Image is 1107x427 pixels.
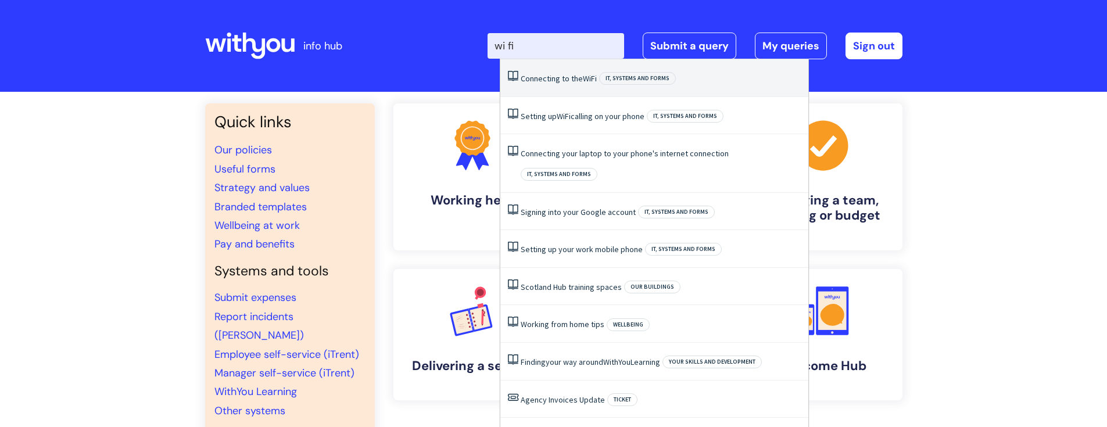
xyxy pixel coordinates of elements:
a: Connecting to theWiFi [521,73,597,84]
h4: Working here [403,193,542,208]
span: Finding [521,357,546,367]
a: WithYou Learning [214,385,297,399]
a: Report incidents ([PERSON_NAME]) [214,310,304,342]
a: Findingyour way aroundWithYouLearning [521,357,660,367]
p: info hub [303,37,342,55]
a: Welcome Hub [744,269,902,400]
a: Submit a query [643,33,736,59]
a: Manager self-service (iTrent) [214,366,354,380]
span: Ticket [607,393,637,406]
a: Connecting your laptop to your phone's internet connection [521,148,729,159]
a: Agency Invoices Update [521,394,605,405]
a: Working here [393,103,551,250]
h4: Delivering a service [403,358,542,374]
a: Working from home tips [521,319,604,329]
a: Strategy and values [214,181,310,195]
a: Branded templates [214,200,307,214]
h4: Systems and tools [214,263,366,279]
a: Wellbeing at work [214,218,300,232]
span: WiFi [557,111,571,121]
input: Search [488,33,624,59]
span: WiFi [583,73,597,84]
span: IT, systems and forms [645,243,722,256]
span: IT, systems and forms [647,110,723,123]
a: Useful forms [214,162,275,176]
h4: Managing a team, building or budget [754,193,893,224]
a: Our policies [214,143,272,157]
span: Wellbeing [607,318,650,331]
a: Scotland Hub training spaces [521,282,622,292]
span: IT, systems and forms [599,72,676,85]
a: Pay and benefits [214,237,295,251]
a: Employee self-service (iTrent) [214,347,359,361]
h3: Quick links [214,113,366,131]
span: Your skills and development [662,356,762,368]
h4: Welcome Hub [754,358,893,374]
span: WithYou [603,357,630,367]
a: Setting up your work mobile phone [521,244,643,254]
a: Setting upWiFicalling on your phone [521,111,644,121]
span: IT, systems and forms [521,168,597,181]
span: Our buildings [624,281,680,293]
span: IT, systems and forms [638,206,715,218]
a: Managing a team, building or budget [744,103,902,250]
div: | - [488,33,902,59]
a: Submit expenses [214,290,296,304]
a: Delivering a service [393,269,551,400]
a: Other systems [214,404,285,418]
a: Sign out [846,33,902,59]
a: Signing into your Google account [521,207,636,217]
a: My queries [755,33,827,59]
